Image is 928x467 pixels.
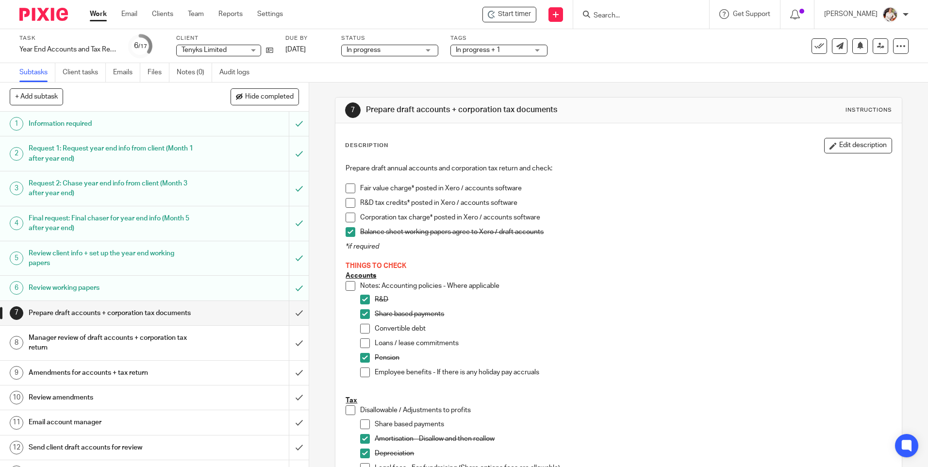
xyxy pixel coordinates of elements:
[29,390,196,405] h1: Review amendments
[10,281,23,295] div: 6
[121,9,137,19] a: Email
[456,47,500,53] span: In progress + 1
[10,182,23,195] div: 3
[10,88,63,105] button: + Add subtask
[10,336,23,350] div: 8
[19,63,55,82] a: Subtasks
[345,102,361,118] div: 7
[19,8,68,21] img: Pixie
[29,141,196,166] h1: Request 1: Request year end info from client (Month 1 after year end)
[375,324,891,334] p: Convertible debt
[10,217,23,230] div: 4
[19,45,116,54] div: Year End Accounts and Tax Return
[360,405,891,415] p: Disallowable / Adjustments to profits
[219,63,257,82] a: Audit logs
[29,366,196,380] h1: Amendments for accounts + tax return
[375,434,891,444] p: Amortisation - Disallow and then reallow
[375,419,891,429] p: Share based payments
[29,176,196,201] h1: Request 2: Chase year end info from client (Month 3 after year end)
[113,63,140,82] a: Emails
[366,105,639,115] h1: Prepare draft accounts + corporation tax documents
[218,9,243,19] a: Reports
[375,353,891,363] p: Pension
[29,415,196,430] h1: Email account manager
[182,47,227,53] span: Tenyks Limited
[245,93,294,101] span: Hide completed
[29,281,196,295] h1: Review working papers
[257,9,283,19] a: Settings
[593,12,680,20] input: Search
[341,34,438,42] label: Status
[882,7,898,22] img: Kayleigh%20Henson.jpeg
[152,9,173,19] a: Clients
[360,281,891,291] p: Notes: Accounting policies - Where applicable
[347,47,381,53] span: In progress
[188,9,204,19] a: Team
[29,331,196,355] h1: Manager review of draft accounts + corporation tax return
[375,367,891,377] p: Employee benefits - If there is any holiday pay accruals
[360,213,891,222] p: Corporation tax charge* posted in Xero / accounts software
[345,142,388,150] p: Description
[375,338,891,348] p: Loans / lease commitments
[346,243,379,250] em: *if required
[346,397,357,404] u: Tax
[231,88,299,105] button: Hide completed
[29,306,196,320] h1: Prepare draft accounts + corporation tax documents
[134,40,147,51] div: 6
[733,11,770,17] span: Get Support
[29,440,196,455] h1: Send client draft accounts for review
[10,416,23,430] div: 11
[346,272,376,279] u: Accounts
[360,227,891,237] p: Balance sheet working papers agree to Xero / draft accounts
[375,309,891,319] p: Share based payments
[176,34,273,42] label: Client
[498,9,531,19] span: Start timer
[375,295,891,304] p: R&D
[19,34,116,42] label: Task
[360,183,891,193] p: Fair value charge* posted in Xero / accounts software
[10,147,23,161] div: 2
[29,117,196,131] h1: Information required
[845,106,892,114] div: Instructions
[63,63,106,82] a: Client tasks
[10,441,23,454] div: 12
[375,449,891,458] p: Depreciation
[177,63,212,82] a: Notes (0)
[10,391,23,404] div: 10
[285,46,306,53] span: [DATE]
[482,7,536,22] div: Tenyks Limited - Year End Accounts and Tax Return
[10,117,23,131] div: 1
[29,211,196,236] h1: Final request: Final chaser for year end info (Month 5 after year end)
[29,246,196,271] h1: Review client info + set up the year end working papers
[824,9,878,19] p: [PERSON_NAME]
[285,34,329,42] label: Due by
[346,164,891,173] p: Prepare draft annual accounts and corporation tax return and check:
[10,366,23,380] div: 9
[10,306,23,320] div: 7
[346,263,406,269] span: THINGS TO CHECK
[824,138,892,153] button: Edit description
[90,9,107,19] a: Work
[10,251,23,265] div: 5
[450,34,547,42] label: Tags
[360,198,891,208] p: R&D tax credits* posted in Xero / accounts software
[138,44,147,49] small: /17
[148,63,169,82] a: Files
